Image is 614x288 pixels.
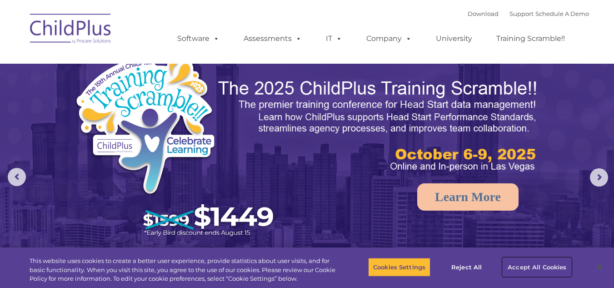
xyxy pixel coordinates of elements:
a: Support [509,10,534,17]
font: | [468,10,589,17]
button: Cookies Settings [368,258,430,277]
button: Accept All Cookies [503,258,571,277]
span: Last name [126,60,154,67]
a: University [427,30,481,48]
a: Training Scramble!! [487,30,574,48]
a: Company [357,30,421,48]
a: Download [468,10,499,17]
a: Assessments [235,30,311,48]
div: This website uses cookies to create a better user experience, provide statistics about user visit... [30,257,338,283]
a: Schedule A Demo [535,10,589,17]
a: IT [317,30,351,48]
img: ChildPlus by Procare Solutions [25,7,116,53]
a: Software [168,30,229,48]
a: Learn More [417,183,519,211]
span: Phone number [126,97,165,104]
button: Reject All [438,258,495,277]
button: Close [589,257,609,277]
